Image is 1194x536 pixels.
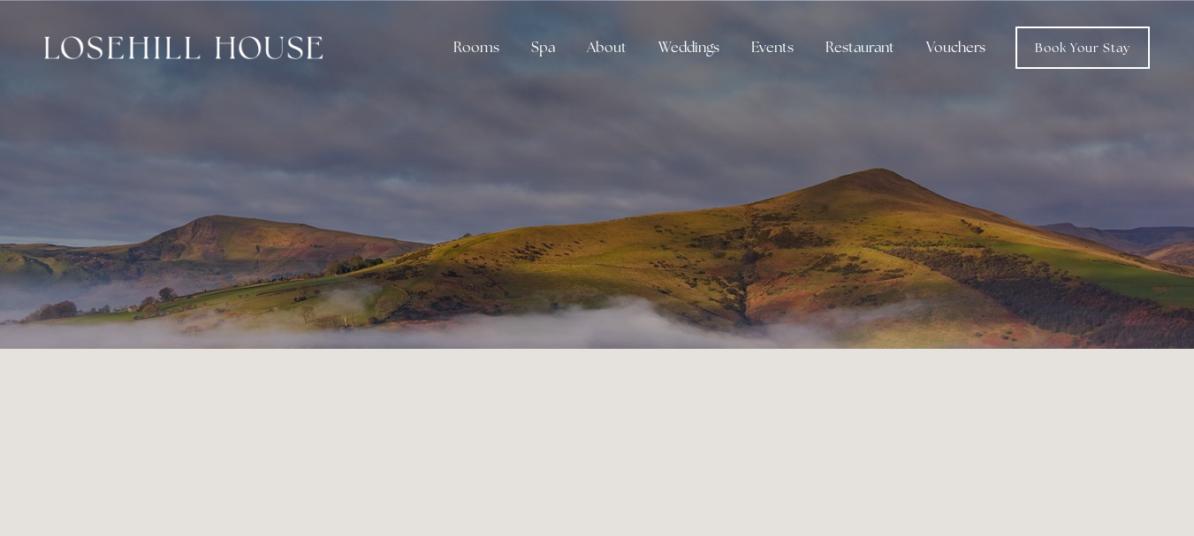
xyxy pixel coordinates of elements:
a: Book Your Stay [1015,26,1150,69]
img: Losehill House [44,36,323,59]
div: Spa [517,30,569,65]
div: Rooms [439,30,513,65]
div: Events [737,30,808,65]
div: Weddings [644,30,734,65]
a: Vouchers [912,30,1000,65]
div: About [573,30,641,65]
div: Restaurant [811,30,909,65]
